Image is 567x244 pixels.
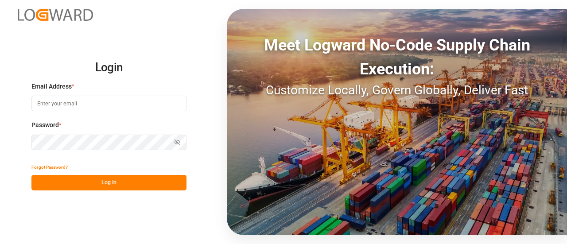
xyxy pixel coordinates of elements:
button: Log In [31,175,186,190]
div: Customize Locally, Govern Globally, Deliver Fast [227,81,567,100]
div: Meet Logward No-Code Supply Chain Execution: [227,33,567,81]
span: Password [31,120,59,130]
img: Logward_new_orange.png [18,9,93,21]
button: Forgot Password? [31,159,68,175]
input: Enter your email [31,96,186,111]
span: Email Address [31,82,72,91]
h2: Login [31,54,186,82]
